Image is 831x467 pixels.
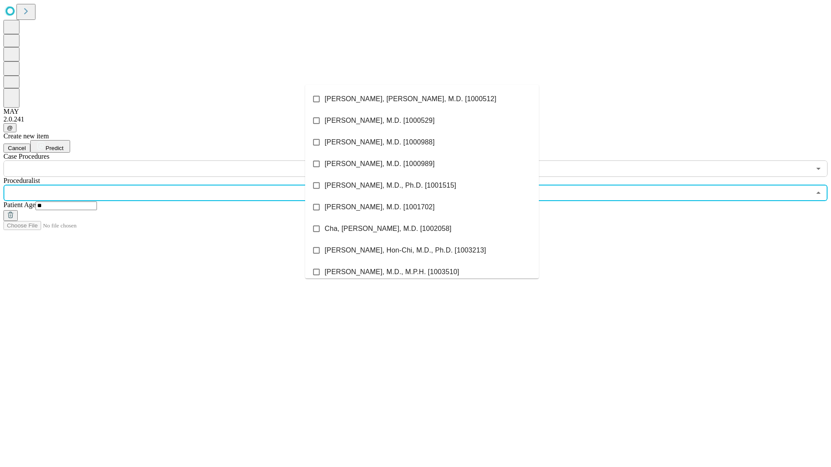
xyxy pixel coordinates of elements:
[8,145,26,151] span: Cancel
[3,144,30,153] button: Cancel
[45,145,63,151] span: Predict
[325,159,435,169] span: [PERSON_NAME], M.D. [1000989]
[3,132,49,140] span: Create new item
[3,108,828,115] div: MAY
[3,177,40,184] span: Proceduralist
[30,140,70,153] button: Predict
[325,115,435,126] span: [PERSON_NAME], M.D. [1000529]
[3,201,35,208] span: Patient Age
[325,245,486,256] span: [PERSON_NAME], Hon-Chi, M.D., Ph.D. [1003213]
[7,125,13,131] span: @
[3,115,828,123] div: 2.0.241
[325,267,459,277] span: [PERSON_NAME], M.D., M.P.H. [1003510]
[325,180,456,191] span: [PERSON_NAME], M.D., Ph.D. [1001515]
[3,123,16,132] button: @
[812,163,825,175] button: Open
[325,202,435,212] span: [PERSON_NAME], M.D. [1001702]
[325,137,435,147] span: [PERSON_NAME], M.D. [1000988]
[325,224,451,234] span: Cha, [PERSON_NAME], M.D. [1002058]
[3,153,49,160] span: Scheduled Procedure
[325,94,496,104] span: [PERSON_NAME], [PERSON_NAME], M.D. [1000512]
[812,187,825,199] button: Close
